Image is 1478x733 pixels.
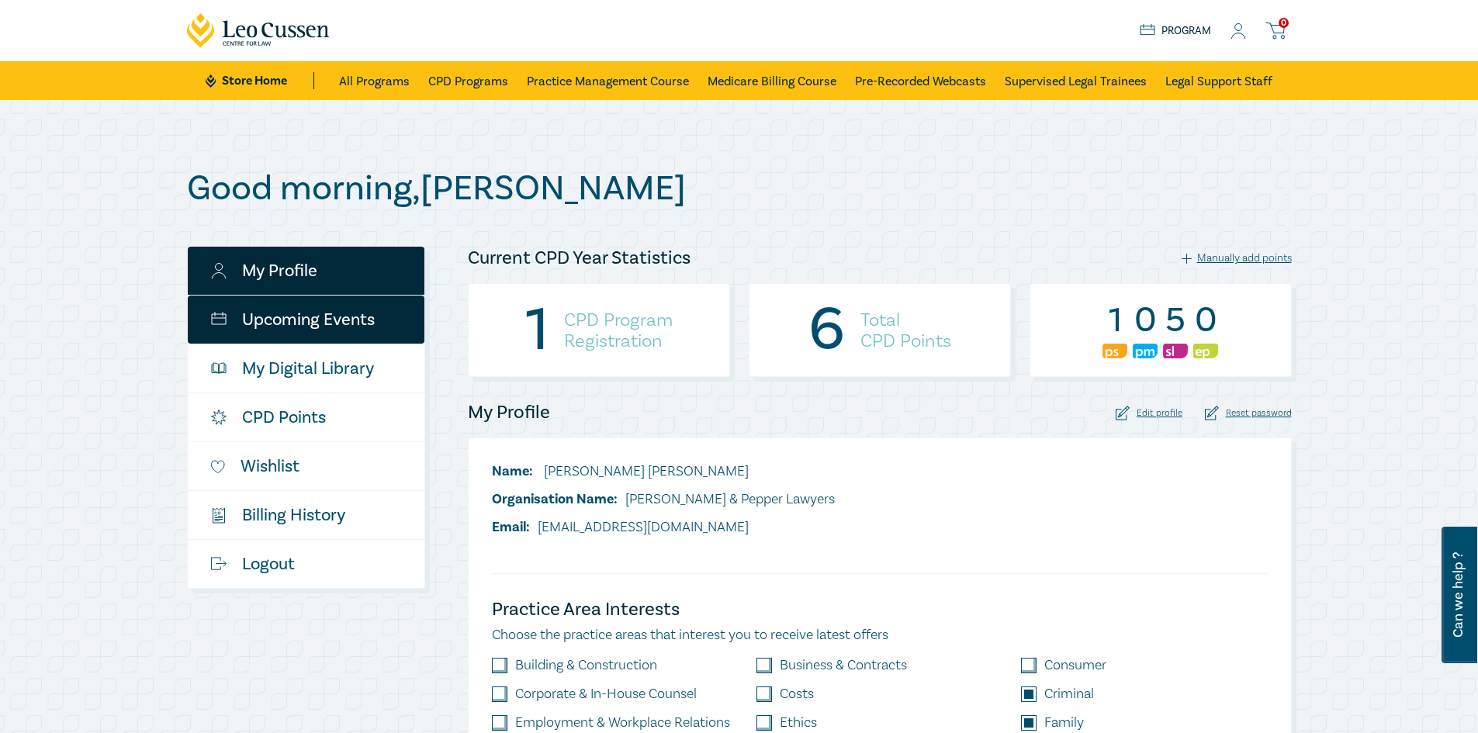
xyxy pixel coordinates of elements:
label: Corporate & In-House Counsel [515,686,697,702]
a: Supervised Legal Trainees [1005,61,1147,100]
a: Upcoming Events [188,296,424,344]
h1: Good morning , [PERSON_NAME] [187,168,1292,209]
a: $Billing History [188,491,424,539]
label: Criminal [1044,686,1094,702]
a: Store Home [206,72,313,89]
div: 0 [1193,300,1218,341]
span: 0 [1279,18,1289,28]
label: Building & Construction [515,658,657,673]
img: Substantive Law [1163,344,1188,358]
img: Ethics & Professional Responsibility [1193,344,1218,358]
img: Practice Management & Business Skills [1133,344,1158,358]
a: Pre-Recorded Webcasts [855,61,986,100]
a: Program [1140,22,1212,40]
h4: Practice Area Interests [492,597,1268,622]
div: 5 [1163,300,1188,341]
li: [PERSON_NAME] & Pepper Lawyers [492,489,835,510]
label: Consumer [1044,658,1106,673]
label: Costs [780,686,814,702]
h4: My Profile [468,400,550,425]
a: Logout [188,540,424,588]
img: Professional Skills [1102,344,1127,358]
a: My Profile [188,247,424,295]
a: Practice Management Course [527,61,689,100]
h4: CPD Program Registration [564,309,673,351]
a: Medicare Billing Course [708,61,836,100]
label: Business & Contracts [780,658,907,673]
div: 6 [808,310,845,351]
div: 1 [525,310,549,351]
label: Family [1044,715,1084,731]
div: Edit profile [1116,406,1182,420]
a: Wishlist [188,442,424,490]
h4: Current CPD Year Statistics [468,246,691,271]
p: Choose the practice areas that interest you to receive latest offers [492,625,1268,645]
div: Reset password [1205,406,1292,420]
div: 0 [1133,300,1158,341]
a: CPD Points [188,393,424,441]
li: [EMAIL_ADDRESS][DOMAIN_NAME] [492,517,835,538]
span: Can we help ? [1451,536,1466,654]
span: Email: [492,518,530,536]
tspan: $ [214,510,217,517]
span: Name: [492,462,533,480]
li: [PERSON_NAME] [PERSON_NAME] [492,462,835,482]
label: Ethics [780,715,817,731]
h4: Total CPD Points [860,309,951,351]
a: CPD Programs [428,61,508,100]
a: All Programs [339,61,410,100]
div: 1 [1102,300,1127,341]
a: My Digital Library [188,344,424,392]
span: Organisation Name: [492,490,618,508]
a: Legal Support Staff [1165,61,1272,100]
label: Employment & Workplace Relations [515,715,730,731]
div: Manually add points [1182,251,1292,265]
